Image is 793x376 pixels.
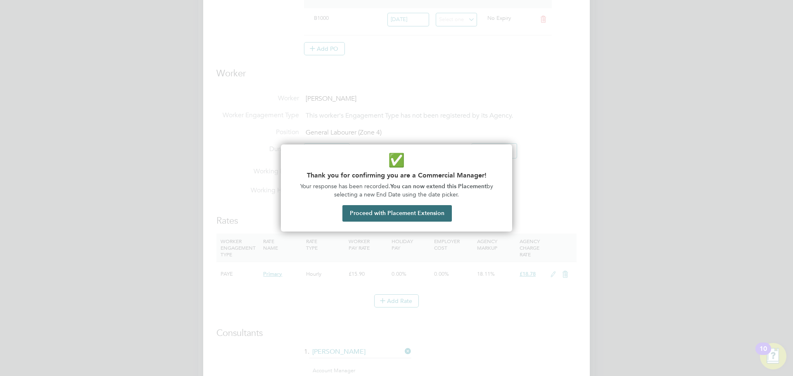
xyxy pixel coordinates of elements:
h2: Thank you for confirming you are a Commercial Manager! [291,171,502,179]
button: Proceed with Placement Extension [342,205,452,222]
p: ✅ [291,151,502,170]
span: by selecting a new End Date using the date picker. [334,183,495,198]
div: Commercial Manager Confirmation [281,144,512,232]
strong: You can now extend this Placement [390,183,487,190]
span: Your response has been recorded. [300,183,390,190]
